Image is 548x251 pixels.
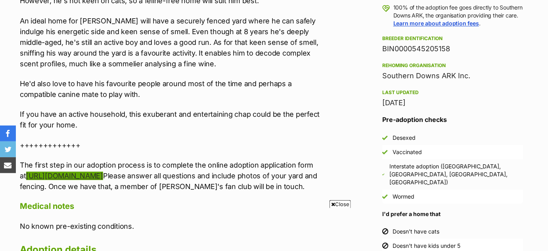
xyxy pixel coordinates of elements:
[393,134,416,142] div: Desexed
[330,200,351,208] span: Close
[20,140,326,151] p: +++++++++++++
[20,78,326,100] p: He'd also love to have his favourite people around most of the time and perhaps a compatible cani...
[26,172,103,180] a: [URL][DOMAIN_NAME]
[382,149,388,155] img: Yes
[382,173,385,176] img: Yes
[20,15,326,69] p: An ideal home for [PERSON_NAME] will have a securely fenced yard where he can safely indulge his ...
[82,211,466,247] iframe: Advertisement
[382,62,523,69] div: Rehoming organisation
[393,4,523,27] p: 100% of the adoption fee goes directly to Southern Downs ARK, the organisation providing their ca...
[382,115,523,124] h3: Pre-adoption checks
[393,193,414,201] div: Wormed
[20,201,326,211] h4: Medical notes
[382,89,523,96] div: Last updated
[382,43,523,54] div: BIN0000545205158
[382,35,523,42] div: Breeder identification
[389,162,523,186] div: Interstate adoption ([GEOGRAPHIC_DATA], [GEOGRAPHIC_DATA], [GEOGRAPHIC_DATA], [GEOGRAPHIC_DATA])
[382,70,523,81] div: Southern Downs ARK Inc.
[382,135,388,141] img: Yes
[393,148,422,156] div: Vaccinated
[20,221,326,232] p: No known pre-existing conditions.
[20,160,326,192] p: The first step in our adoption process is to complete the online adoption application form at Ple...
[382,194,388,199] img: Yes
[20,109,326,130] p: If you have an active household, this exuberant and entertaining chap could be the perfect fit fo...
[382,97,523,108] div: [DATE]
[393,20,479,27] a: Learn more about adoption fees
